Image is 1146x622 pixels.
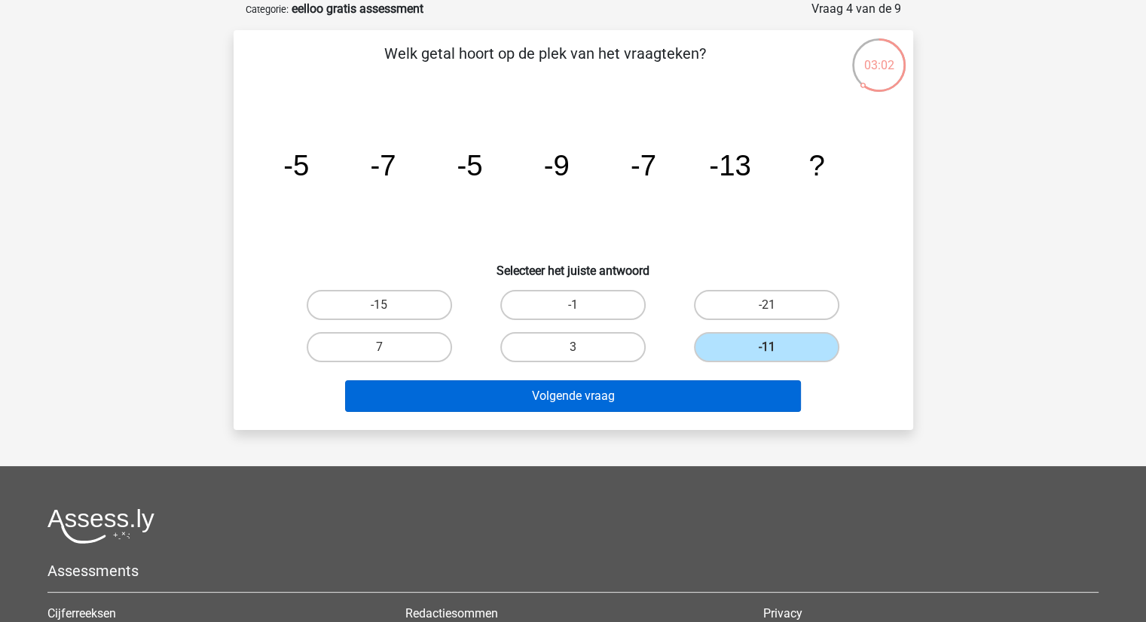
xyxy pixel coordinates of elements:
a: Redactiesommen [405,606,498,620]
label: -11 [694,332,839,362]
label: -1 [500,290,646,320]
tspan: -5 [457,149,482,181]
h6: Selecteer het juiste antwoord [258,252,889,278]
tspan: -9 [543,149,569,181]
a: Privacy [763,606,802,620]
small: Categorie: [246,4,289,15]
tspan: -7 [370,149,396,181]
label: 7 [307,332,452,362]
tspan: -5 [283,149,309,181]
tspan: -7 [630,149,656,181]
tspan: -13 [709,149,750,181]
label: -21 [694,290,839,320]
strong: eelloo gratis assessment [292,2,423,16]
div: 03:02 [851,37,907,75]
label: 3 [500,332,646,362]
h5: Assessments [47,562,1099,580]
button: Volgende vraag [345,380,801,412]
p: Welk getal hoort op de plek van het vraagteken? [258,42,833,87]
a: Cijferreeksen [47,606,116,620]
label: -15 [307,290,452,320]
tspan: ? [808,149,824,181]
img: Assessly logo [47,508,154,544]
